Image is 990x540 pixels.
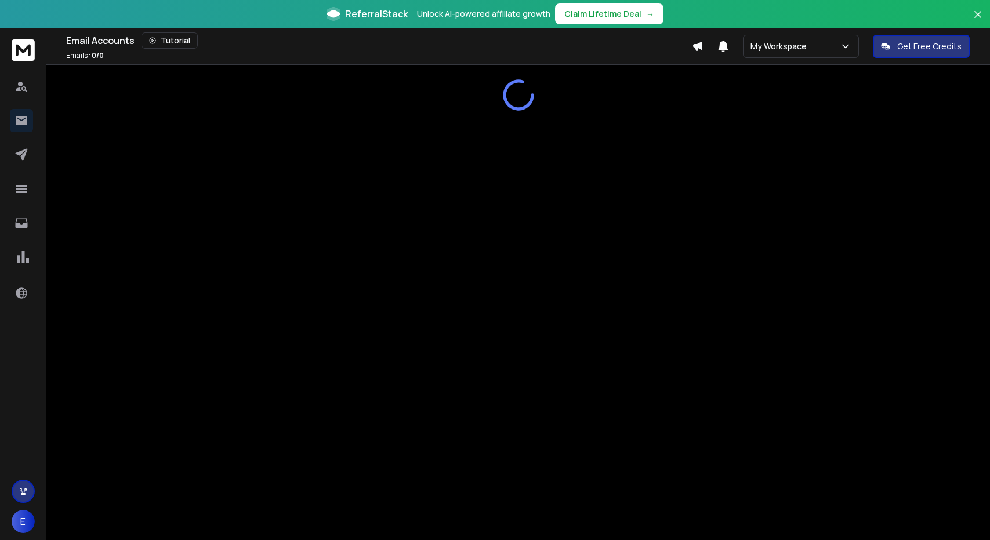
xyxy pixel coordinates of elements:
span: ReferralStack [345,7,408,21]
button: Tutorial [142,32,198,49]
button: Get Free Credits [873,35,970,58]
span: → [646,8,654,20]
span: 0 / 0 [92,50,104,60]
button: Close banner [970,7,985,35]
div: Email Accounts [66,32,692,49]
button: E [12,510,35,533]
button: Claim Lifetime Deal→ [555,3,663,24]
p: Emails : [66,51,104,60]
p: Get Free Credits [897,41,962,52]
p: Unlock AI-powered affiliate growth [417,8,550,20]
p: My Workspace [750,41,811,52]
